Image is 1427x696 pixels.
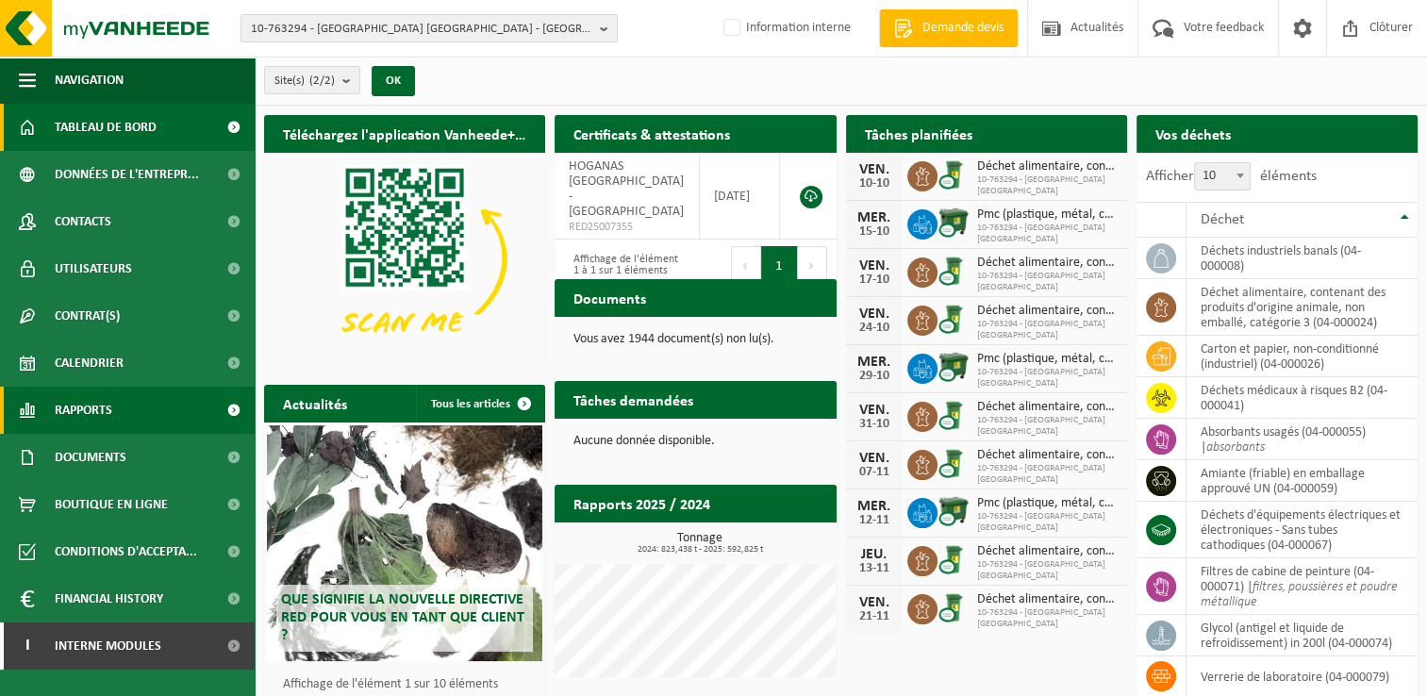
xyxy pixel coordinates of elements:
h2: Actualités [264,385,366,422]
span: 2024: 823,438 t - 2025: 592,825 t [564,545,836,555]
img: Download de VHEPlus App [264,153,545,364]
p: Affichage de l'élément 1 sur 10 éléments [283,678,536,691]
div: VEN. [855,162,893,177]
span: Déchet alimentaire, contenant des produits d'origine animale, non emballé, catég... [977,400,1118,415]
div: 13-11 [855,562,893,575]
span: Déchet [1201,212,1244,227]
span: Déchet alimentaire, contenant des produits d'origine animale, non emballé, catég... [977,159,1118,174]
span: Que signifie la nouvelle directive RED pour vous en tant que client ? [281,592,524,643]
p: Vous avez 1944 document(s) non lu(s). [573,333,817,346]
div: 10-10 [855,177,893,191]
button: Site(s)(2/2) [264,66,360,94]
div: MER. [855,210,893,225]
img: WB-1100-CU [938,207,970,239]
count: (2/2) [309,75,335,87]
span: I [19,622,36,670]
img: WB-0240-CU [938,158,970,191]
td: glycol (antigel et liquide de refroidissement) in 200l (04-000074) [1186,615,1418,656]
td: amiante (friable) en emballage approuvé UN (04-000059) [1186,460,1418,502]
div: 29-10 [855,370,893,383]
img: WB-0240-CU [938,399,970,431]
td: déchets industriels banals (04-000008) [1186,238,1418,279]
span: Déchet alimentaire, contenant des produits d'origine animale, non emballé, catég... [977,592,1118,607]
div: MER. [855,355,893,370]
span: Demande devis [918,19,1008,38]
span: Financial History [55,575,163,622]
h2: Documents [555,279,665,316]
span: HOGANAS [GEOGRAPHIC_DATA] - [GEOGRAPHIC_DATA] [569,159,684,219]
p: Aucune donnée disponible. [573,435,817,448]
img: WB-0240-CU [938,447,970,479]
img: WB-0240-CU [938,591,970,623]
span: Pmc (plastique, métal, carton boisson) (industriel) [977,207,1118,223]
span: 10-763294 - [GEOGRAPHIC_DATA] [GEOGRAPHIC_DATA] [977,367,1118,389]
span: 10-763294 - [GEOGRAPHIC_DATA] [GEOGRAPHIC_DATA] [977,174,1118,197]
td: carton et papier, non-conditionné (industriel) (04-000026) [1186,336,1418,377]
span: Déchet alimentaire, contenant des produits d'origine animale, non emballé, catég... [977,544,1118,559]
label: Information interne [720,14,851,42]
div: JEU. [855,547,893,562]
span: 10-763294 - [GEOGRAPHIC_DATA] [GEOGRAPHIC_DATA] [977,511,1118,534]
span: Rapports [55,387,112,434]
div: Affichage de l'élément 1 à 1 sur 1 éléments [564,244,686,286]
h2: Rapports 2025 / 2024 [555,485,729,522]
a: Que signifie la nouvelle directive RED pour vous en tant que client ? [267,425,542,661]
img: WB-1100-CU [938,495,970,527]
span: Contacts [55,198,111,245]
td: déchets médicaux à risques B2 (04-000041) [1186,377,1418,419]
a: Tous les articles [416,385,543,423]
span: Contrat(s) [55,292,120,340]
span: Conditions d'accepta... [55,528,197,575]
h3: Tonnage [564,532,836,555]
span: Utilisateurs [55,245,132,292]
h2: Tâches planifiées [846,115,991,152]
button: OK [372,66,415,96]
div: 12-11 [855,514,893,527]
span: 10 [1195,163,1250,190]
span: 10-763294 - [GEOGRAPHIC_DATA] [GEOGRAPHIC_DATA] [977,559,1118,582]
a: Consulter les rapports [672,522,835,559]
h2: Tâches demandées [555,381,712,418]
h2: Vos déchets [1137,115,1250,152]
label: Afficher éléments [1146,169,1317,184]
div: MER. [855,499,893,514]
div: 07-11 [855,466,893,479]
span: Déchet alimentaire, contenant des produits d'origine animale, non emballé, catég... [977,256,1118,271]
span: Pmc (plastique, métal, carton boisson) (industriel) [977,352,1118,367]
span: 10-763294 - [GEOGRAPHIC_DATA] [GEOGRAPHIC_DATA] [977,463,1118,486]
span: 10 [1194,162,1251,191]
span: 10-763294 - [GEOGRAPHIC_DATA] [GEOGRAPHIC_DATA] [977,271,1118,293]
span: Navigation [55,57,124,104]
span: RED25007355 [569,220,685,235]
div: VEN. [855,403,893,418]
div: VEN. [855,307,893,322]
div: 21-11 [855,610,893,623]
div: 17-10 [855,273,893,287]
img: WB-0240-CU [938,255,970,287]
td: déchets d'équipements électriques et électroniques - Sans tubes cathodiques (04-000067) [1186,502,1418,558]
span: Documents [55,434,126,481]
td: déchet alimentaire, contenant des produits d'origine animale, non emballé, catégorie 3 (04-000024) [1186,279,1418,336]
td: absorbants usagés (04-000055) | [1186,419,1418,460]
span: 10-763294 - [GEOGRAPHIC_DATA] [GEOGRAPHIC_DATA] - [GEOGRAPHIC_DATA] [251,15,592,43]
span: Boutique en ligne [55,481,168,528]
button: Next [798,246,827,284]
span: 10-763294 - [GEOGRAPHIC_DATA] [GEOGRAPHIC_DATA] [977,319,1118,341]
span: 10-763294 - [GEOGRAPHIC_DATA] [GEOGRAPHIC_DATA] [977,223,1118,245]
button: 10-763294 - [GEOGRAPHIC_DATA] [GEOGRAPHIC_DATA] - [GEOGRAPHIC_DATA] [241,14,618,42]
h2: Certificats & attestations [555,115,749,152]
div: VEN. [855,595,893,610]
div: 31-10 [855,418,893,431]
img: WB-1100-CU [938,351,970,383]
img: WB-0240-CU [938,303,970,335]
i: absorbants [1206,440,1265,455]
i: filtres, poussières et poudre métallique [1201,580,1398,609]
td: filtres de cabine de peinture (04-000071) | [1186,558,1418,615]
span: Calendrier [55,340,124,387]
span: Tableau de bord [55,104,157,151]
span: 10-763294 - [GEOGRAPHIC_DATA] [GEOGRAPHIC_DATA] [977,607,1118,630]
td: [DATE] [700,153,781,240]
div: VEN. [855,451,893,466]
span: Interne modules [55,622,161,670]
div: 24-10 [855,322,893,335]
